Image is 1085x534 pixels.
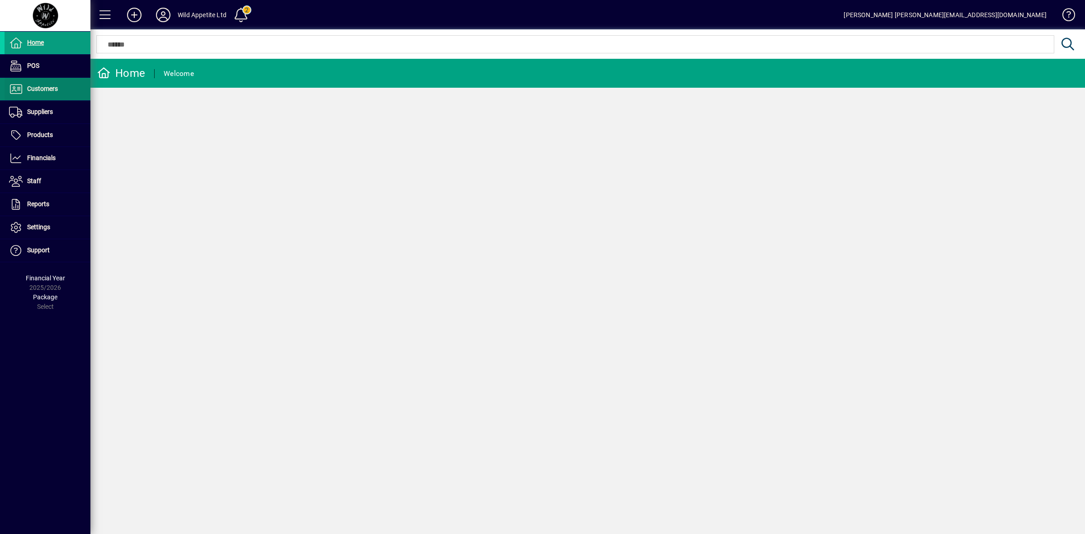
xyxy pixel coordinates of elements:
[33,293,57,301] span: Package
[27,62,39,69] span: POS
[5,124,90,146] a: Products
[5,147,90,170] a: Financials
[27,39,44,46] span: Home
[27,85,58,92] span: Customers
[844,8,1047,22] div: [PERSON_NAME] [PERSON_NAME][EMAIL_ADDRESS][DOMAIN_NAME]
[5,55,90,77] a: POS
[27,246,50,254] span: Support
[26,274,65,282] span: Financial Year
[120,7,149,23] button: Add
[27,154,56,161] span: Financials
[27,223,50,231] span: Settings
[5,239,90,262] a: Support
[5,101,90,123] a: Suppliers
[27,177,41,184] span: Staff
[97,66,145,80] div: Home
[5,170,90,193] a: Staff
[178,8,226,22] div: Wild Appetite Ltd
[27,131,53,138] span: Products
[1056,2,1074,31] a: Knowledge Base
[164,66,194,81] div: Welcome
[149,7,178,23] button: Profile
[5,193,90,216] a: Reports
[5,78,90,100] a: Customers
[27,108,53,115] span: Suppliers
[27,200,49,208] span: Reports
[5,216,90,239] a: Settings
